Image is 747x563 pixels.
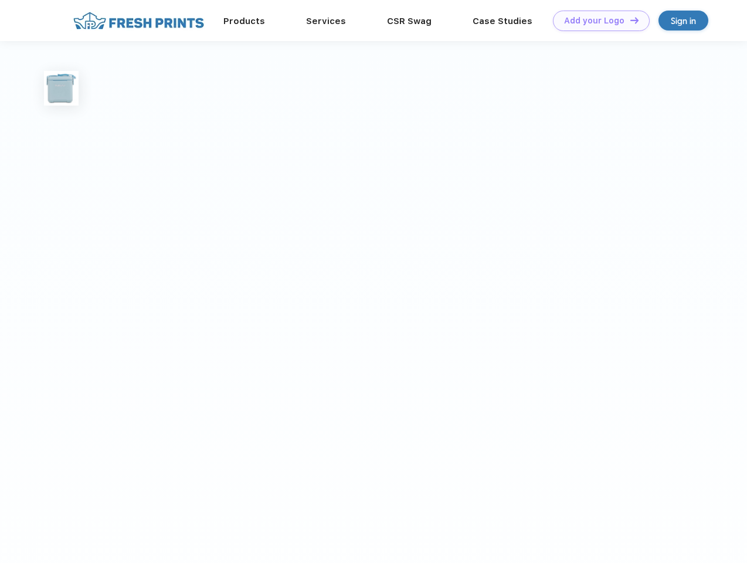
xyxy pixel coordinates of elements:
img: DT [630,17,639,23]
img: fo%20logo%202.webp [70,11,208,31]
a: Products [223,16,265,26]
img: func=resize&h=100 [44,71,79,106]
div: Sign in [671,14,696,28]
a: CSR Swag [387,16,432,26]
a: Sign in [658,11,708,30]
a: Services [306,16,346,26]
div: Add your Logo [564,16,624,26]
